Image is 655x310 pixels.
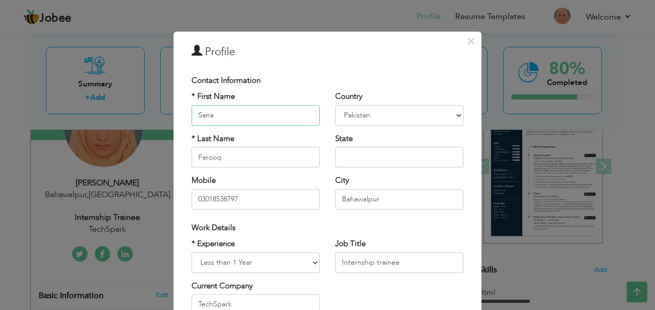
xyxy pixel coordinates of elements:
span: Contact Information [192,75,261,85]
label: Job Title [335,238,366,249]
span: Work Details [192,222,235,233]
h3: Profile [192,44,463,60]
label: Country [335,92,363,102]
label: * Last Name [192,133,234,144]
label: * First Name [192,92,235,102]
span: × [467,32,475,50]
label: State [335,133,353,144]
label: * Experience [192,238,235,249]
label: Current Company [192,281,253,291]
button: Close [462,33,479,49]
label: Mobile [192,175,216,186]
label: City [335,175,349,186]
